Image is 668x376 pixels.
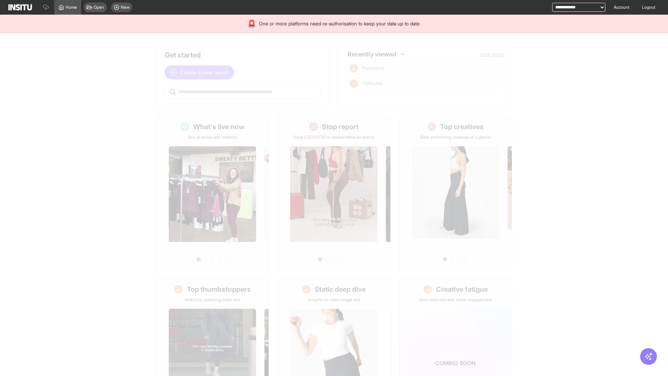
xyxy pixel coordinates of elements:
span: One or more platforms need re-authorisation to keep your data up to date. [259,20,421,27]
img: Logo [8,4,32,10]
div: 🚨 [247,19,256,29]
span: Open [94,5,104,10]
span: Home [65,5,77,10]
span: New [121,5,129,10]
